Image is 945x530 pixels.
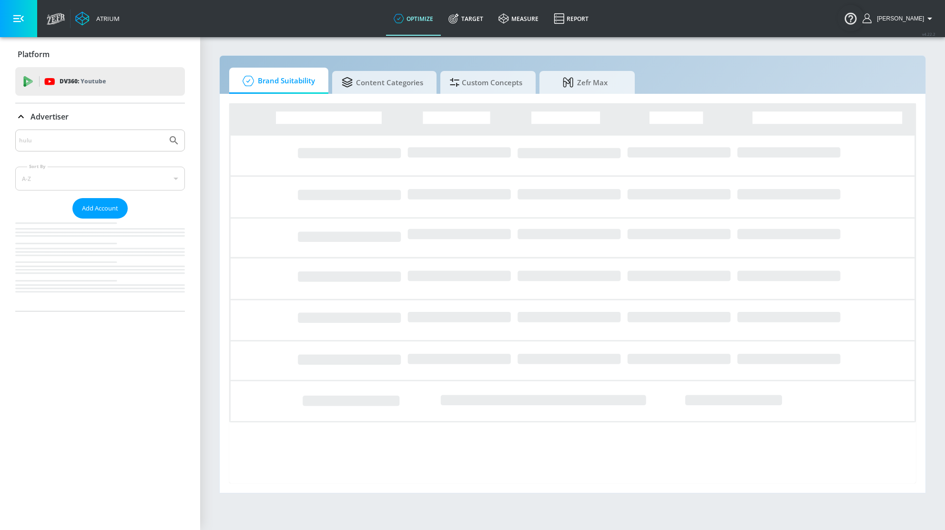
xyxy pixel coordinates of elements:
[546,1,596,36] a: Report
[441,1,491,36] a: Target
[82,203,118,214] span: Add Account
[863,13,935,24] button: [PERSON_NAME]
[15,167,185,190] div: A-Z
[837,5,864,31] button: Open Resource Center
[75,11,120,26] a: Atrium
[922,31,935,37] span: v 4.22.2
[15,219,185,311] nav: list of Advertiser
[15,130,185,311] div: Advertiser
[386,1,441,36] a: optimize
[15,67,185,96] div: DV360: Youtube
[239,70,315,92] span: Brand Suitability
[549,71,621,94] span: Zefr Max
[18,49,50,60] p: Platform
[81,76,106,86] p: Youtube
[92,14,120,23] div: Atrium
[27,163,48,170] label: Sort By
[19,134,163,147] input: Search by name
[15,103,185,130] div: Advertiser
[72,198,128,219] button: Add Account
[342,71,423,94] span: Content Categories
[491,1,546,36] a: measure
[60,76,106,87] p: DV360:
[15,41,185,68] div: Platform
[873,15,924,22] span: login as: rebecca.streightiff@zefr.com
[450,71,522,94] span: Custom Concepts
[30,111,69,122] p: Advertiser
